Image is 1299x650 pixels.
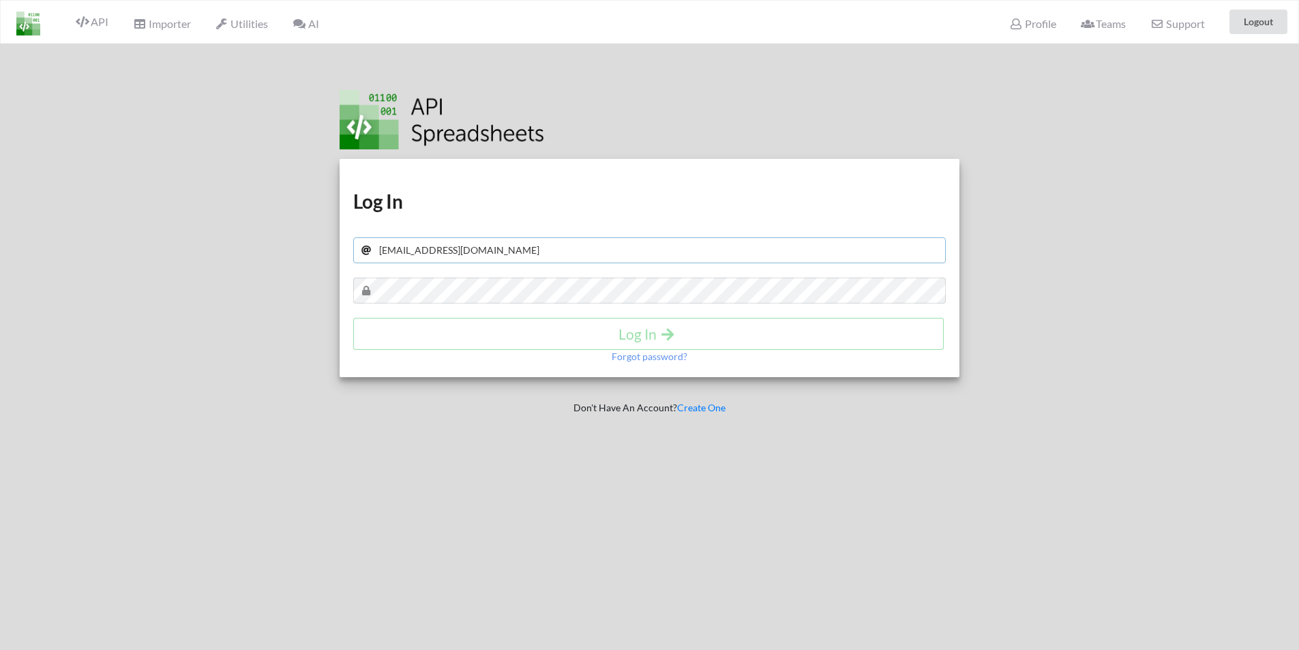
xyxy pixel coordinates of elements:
[330,401,970,415] p: Don't Have An Account?
[677,402,726,413] a: Create One
[1081,17,1126,30] span: Teams
[293,17,318,30] span: AI
[133,17,190,30] span: Importer
[16,12,40,35] img: LogoIcon.png
[1150,18,1204,29] span: Support
[353,189,946,213] h1: Log In
[612,350,687,364] p: Forgot password?
[353,237,946,263] input: Your Email
[340,90,544,149] img: Logo.png
[1229,10,1287,34] button: Logout
[1009,17,1056,30] span: Profile
[76,15,108,28] span: API
[215,17,268,30] span: Utilities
